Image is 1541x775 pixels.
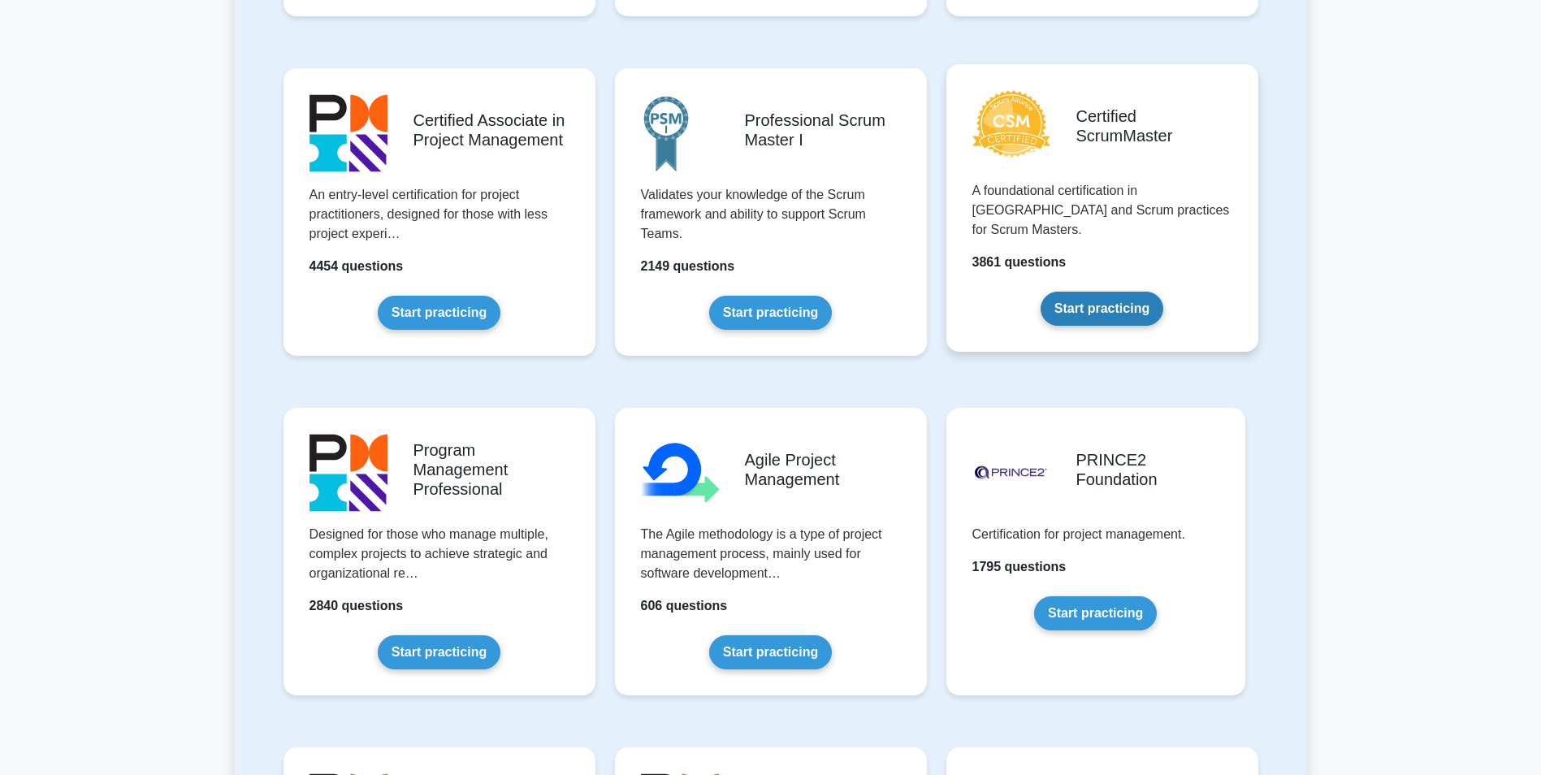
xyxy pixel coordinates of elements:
a: Start practicing [1041,292,1163,326]
a: Start practicing [709,296,832,330]
a: Start practicing [1034,596,1157,630]
a: Start practicing [378,296,500,330]
a: Start practicing [378,635,500,669]
a: Start practicing [709,635,832,669]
